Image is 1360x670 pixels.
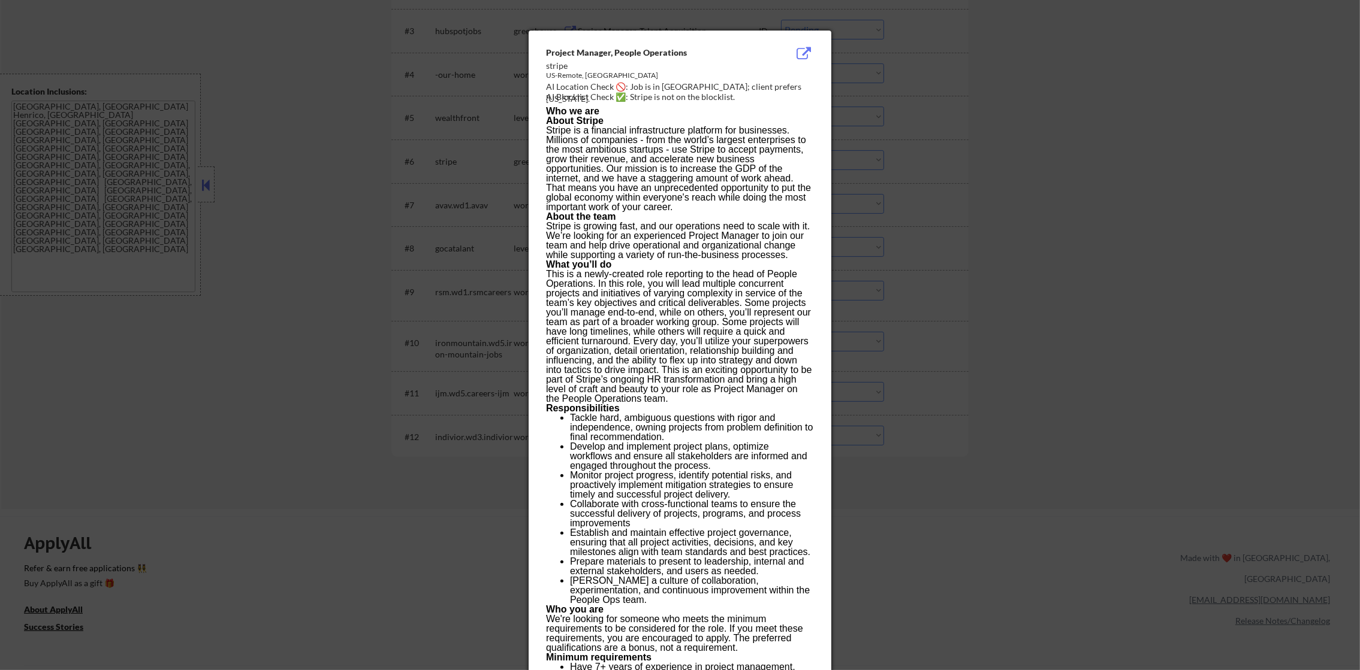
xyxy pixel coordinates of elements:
p: Stripe is a financial infrastructure platform for businesses. Millions of companies - from the wo... [546,126,813,212]
strong: Who you are [546,604,604,614]
div: Project Manager, People Operations [546,47,753,59]
strong: Who we are [546,106,599,116]
p: This is a newly-created role reporting to the head of People Operations. In this role, you will l... [546,269,813,404]
li: [PERSON_NAME] a culture of collaboration, experimentation, and continuous improvement within the ... [570,576,813,605]
strong: About Stripe [546,116,604,126]
div: US-Remote, [GEOGRAPHIC_DATA] [546,71,753,81]
p: Stripe is growing fast, and our operations need to scale with it. We’re looking for an experience... [546,222,813,260]
li: Collaborate with cross-functional teams to ensure the successful delivery of projects, programs, ... [570,499,813,528]
li: Prepare materials to present to leadership, internal and external stakeholders, and users as needed. [570,557,813,576]
strong: What you’ll do [546,259,611,269]
strong: Minimum requirements [546,652,652,662]
strong: Responsibilities [546,403,620,413]
div: stripe [546,60,753,72]
li: Monitor project progress, identify potential risks, and proactively implement mitigation strategi... [570,471,813,499]
li: Tackle hard, ambiguous questions with rigor and independence, owning projects from problem defini... [570,413,813,442]
li: Develop and implement project plans, optimize workflows and ensure all stakeholders are informed ... [570,442,813,471]
li: Establish and maintain effective project governance, ensuring that all project activities, decisi... [570,528,813,557]
strong: About the team [546,211,616,222]
div: AI Blocklist Check ✅: Stripe is not on the blocklist. [546,91,819,103]
p: We're looking for someone who meets the minimum requirements to be considered for the role. If yo... [546,614,813,653]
